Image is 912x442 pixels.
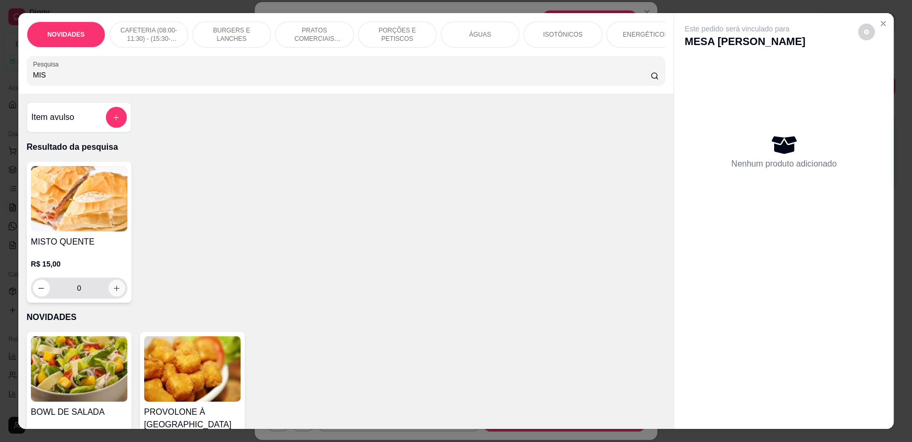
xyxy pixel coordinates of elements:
[875,15,892,32] button: Close
[31,111,74,124] h4: Item avulso
[118,26,179,43] p: CAFETERIA (08:00-11:30) - (15:30-18:00)
[27,141,665,153] p: Resultado da pesquisa
[144,406,241,431] h4: PROVOLONE À [GEOGRAPHIC_DATA]
[731,158,837,170] p: Nenhum produto adicionado
[31,259,127,269] p: R$ 15,00
[33,280,50,296] button: decrease-product-quantity
[367,26,428,43] p: PORÇÕES E PETISCOS
[623,30,668,39] p: ENERGÉTICOS
[31,336,127,402] img: product-image
[31,236,127,248] h4: MISTO QUENTE
[469,30,491,39] p: ÁGUAS
[201,26,262,43] p: BURGERS E LANCHES
[144,336,241,402] img: product-image
[33,70,651,80] input: Pesquisa
[27,311,665,324] p: NOVIDADES
[543,30,582,39] p: ISOTÔNICOS
[106,107,127,128] button: add-separate-item
[858,24,875,40] button: decrease-product-quantity
[108,280,125,296] button: increase-product-quantity
[284,26,345,43] p: PRATOS COMERCIAIS (11:30-15:30)
[31,166,127,231] img: product-image
[685,24,805,34] p: Este pedido será vinculado para
[47,30,84,39] p: NOVIDADES
[31,406,127,418] h4: BOWL DE SALADA
[33,60,62,69] label: Pesquisa
[685,34,805,49] p: MESA [PERSON_NAME]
